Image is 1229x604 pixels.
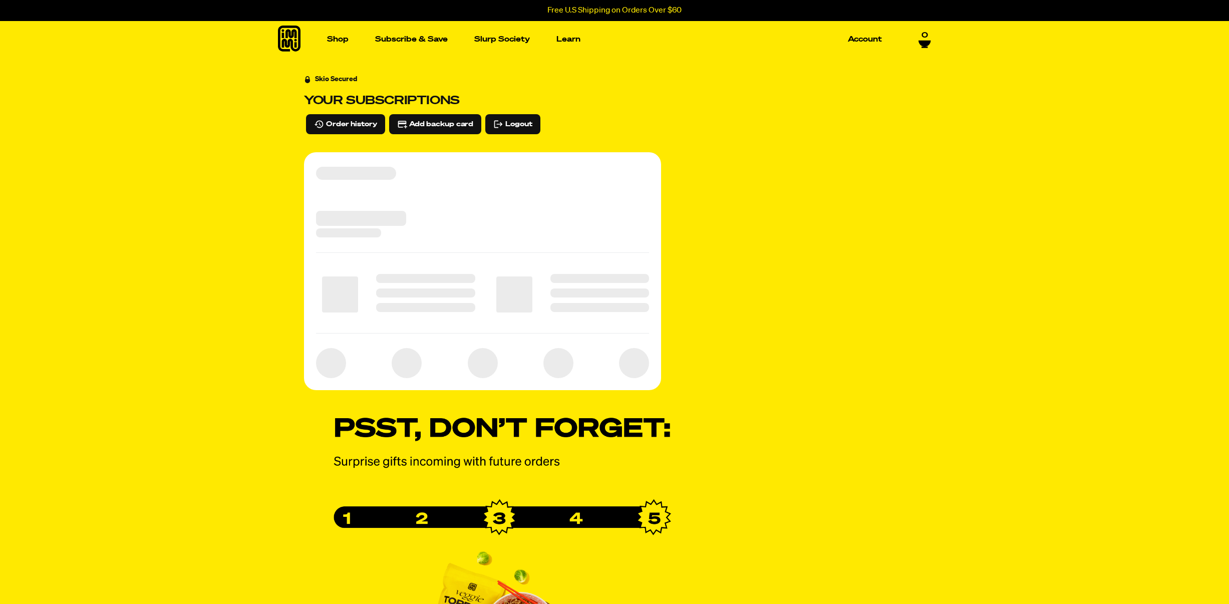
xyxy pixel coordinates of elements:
[323,21,886,58] nav: Main navigation
[619,348,649,378] span: ‌
[470,32,534,47] a: Slurp Society
[918,31,931,48] a: 0
[392,348,422,378] span: ‌
[316,348,346,378] span: ‌
[409,119,474,130] span: Add backup card
[304,74,357,93] a: Skio Secured
[844,32,886,47] a: Account
[496,276,532,313] span: ‌
[376,303,475,312] span: ‌
[921,31,928,40] span: 0
[376,274,475,283] span: ‌
[316,167,396,180] span: ‌
[315,74,357,85] div: Skio Secured
[389,114,482,134] button: Add backup card
[550,303,650,312] span: ‌
[316,228,381,237] span: ‌
[552,32,584,47] a: Learn
[376,288,475,297] span: ‌
[550,288,650,297] span: ‌
[468,348,498,378] span: ‌
[326,119,377,130] span: Order history
[316,211,406,226] span: ‌
[304,76,311,83] svg: Security
[304,93,661,108] h3: Your subscriptions
[550,274,650,283] span: ‌
[505,119,532,130] span: Logout
[547,6,682,15] p: Free U.S Shipping on Orders Over $60
[371,32,452,47] a: Subscribe & Save
[485,114,540,134] button: Logout
[543,348,573,378] span: ‌
[323,32,353,47] a: Shop
[322,276,358,313] span: ‌
[306,114,385,134] button: Order history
